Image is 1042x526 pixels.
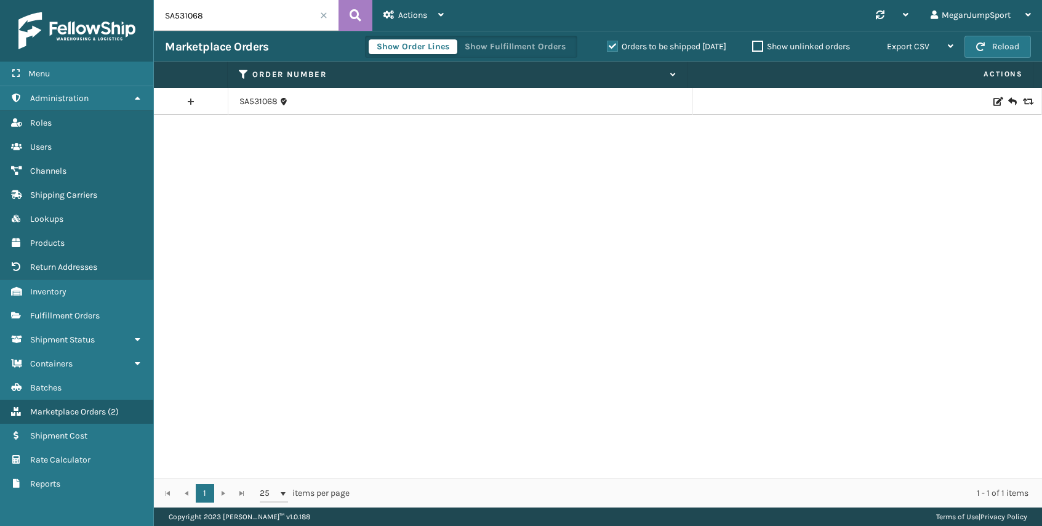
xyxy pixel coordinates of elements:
[30,214,63,224] span: Lookups
[30,310,100,321] span: Fulfillment Orders
[936,512,979,521] a: Terms of Use
[993,97,1001,106] i: Edit
[30,455,90,465] span: Rate Calculator
[30,286,66,297] span: Inventory
[398,10,427,20] span: Actions
[165,39,268,54] h3: Marketplace Orders
[964,36,1031,58] button: Reload
[367,487,1028,500] div: 1 - 1 of 1 items
[30,118,52,128] span: Roles
[1008,95,1016,108] i: Create Return Label
[30,479,60,489] span: Reports
[1023,97,1030,106] i: Replace
[30,382,62,393] span: Batches
[752,41,850,52] label: Show unlinked orders
[457,39,574,54] button: Show Fulfillment Orders
[260,487,278,500] span: 25
[239,95,278,108] a: SA531068
[18,12,135,49] img: logo
[607,41,726,52] label: Orders to be shipped [DATE]
[369,39,457,54] button: Show Order Lines
[169,508,310,526] p: Copyright 2023 [PERSON_NAME]™ v 1.0.188
[260,484,350,503] span: items per page
[28,68,50,79] span: Menu
[108,407,119,417] span: ( 2 )
[30,190,97,200] span: Shipping Carriers
[980,512,1027,521] a: Privacy Policy
[30,166,66,176] span: Channels
[887,41,929,52] span: Export CSV
[30,407,106,417] span: Marketplace Orders
[30,431,87,441] span: Shipment Cost
[936,508,1027,526] div: |
[30,93,89,103] span: Administration
[30,238,65,248] span: Products
[30,262,97,272] span: Return Addresses
[30,142,52,152] span: Users
[196,484,214,503] a: 1
[30,334,95,345] span: Shipment Status
[30,358,73,369] span: Containers
[692,64,1030,84] span: Actions
[252,69,664,80] label: Order Number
